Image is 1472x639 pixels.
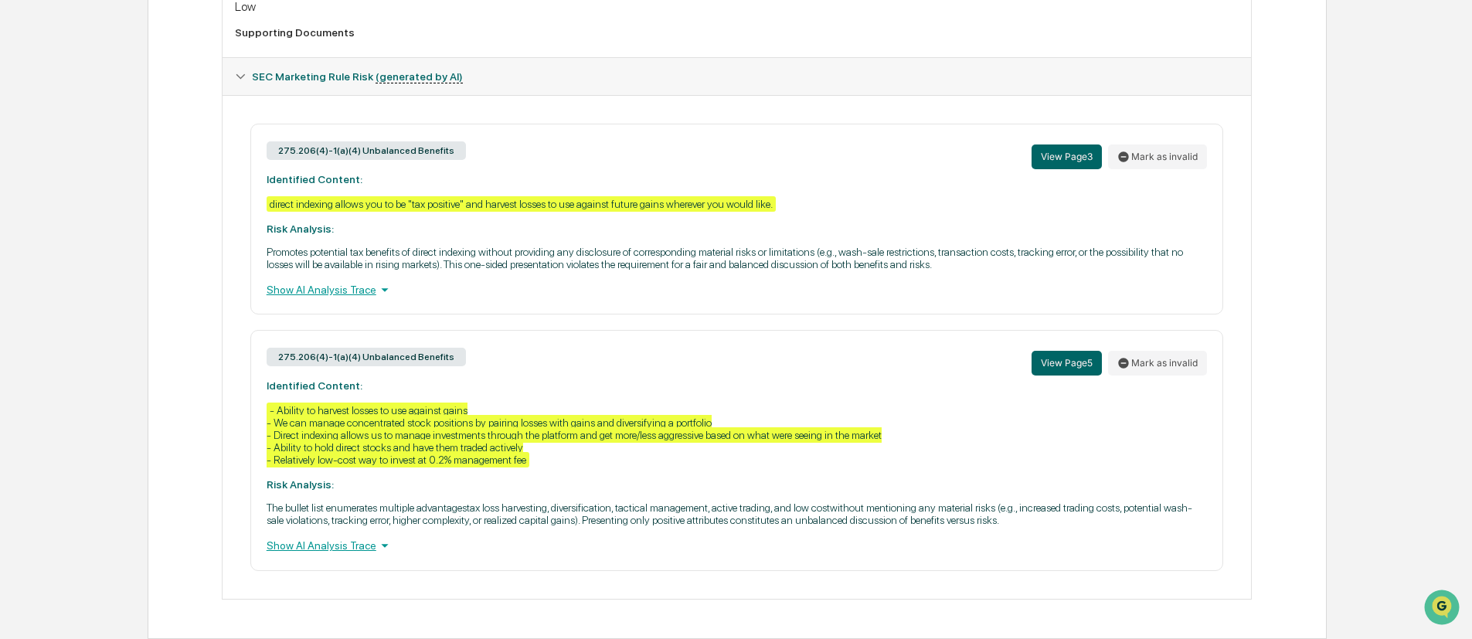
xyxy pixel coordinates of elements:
[267,246,1208,270] p: Promotes potential tax benefits of direct indexing without providing any disclosure of correspond...
[267,501,1208,526] p: The bullet list enumerates multiple advantagestax loss harvesting, diversification, tactical mana...
[267,173,362,185] strong: Identified Content:
[267,478,334,491] strong: Risk Analysis:
[1108,144,1207,169] button: Mark as invalid
[267,403,882,467] div: - Ability to harvest losses to use against gains - We can manage concentrated stock positions by ...
[1108,351,1207,376] button: Mark as invalid
[263,123,281,141] button: Start new chat
[223,58,1252,95] div: SEC Marketing Rule Risk (generated by AI)
[127,195,192,210] span: Attestations
[267,141,466,160] div: 275.206(4)-1(a)(4) Unbalanced Benefits
[267,379,362,392] strong: Identified Content:
[15,196,28,209] div: 🖐️
[1423,588,1464,630] iframe: Open customer support
[154,262,187,274] span: Pylon
[15,118,43,146] img: 1746055101610-c473b297-6a78-478c-a979-82029cc54cd1
[53,118,253,134] div: Start new chat
[31,224,97,240] span: Data Lookup
[31,195,100,210] span: Preclearance
[267,348,466,366] div: 275.206(4)-1(a)(4) Unbalanced Benefits
[267,196,776,212] div: direct indexing allows you to be "tax positive" and harvest losses to use against future gains wh...
[9,189,106,216] a: 🖐️Preclearance
[1032,144,1102,169] button: View Page3
[106,189,198,216] a: 🗄️Attestations
[252,70,463,83] span: SEC Marketing Rule Risk
[267,281,1208,298] div: Show AI Analysis Trace
[267,223,334,235] strong: Risk Analysis:
[267,537,1208,554] div: Show AI Analysis Trace
[15,226,28,238] div: 🔎
[9,218,104,246] a: 🔎Data Lookup
[15,32,281,57] p: How can we help?
[109,261,187,274] a: Powered byPylon
[112,196,124,209] div: 🗄️
[235,26,1239,39] div: Supporting Documents
[376,70,463,83] u: (generated by AI)
[53,134,195,146] div: We're available if you need us!
[1032,351,1102,376] button: View Page5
